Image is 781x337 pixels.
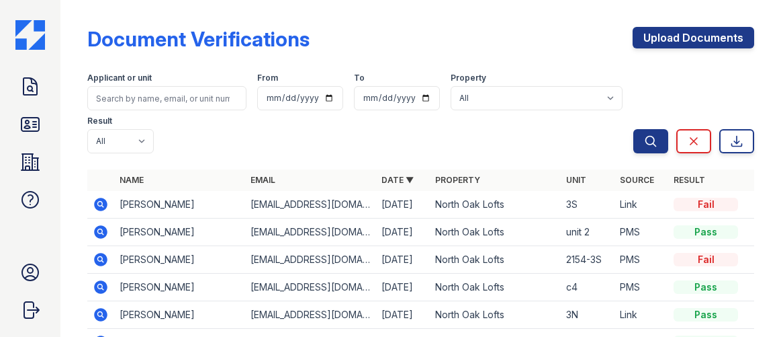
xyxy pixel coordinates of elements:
[620,175,654,185] a: Source
[87,116,112,126] label: Result
[376,191,430,219] td: [DATE]
[674,253,738,266] div: Fail
[430,274,561,301] td: North Oak Lofts
[561,301,614,329] td: 3N
[566,175,586,185] a: Unit
[381,175,414,185] a: Date ▼
[674,225,738,239] div: Pass
[245,301,376,329] td: [EMAIL_ADDRESS][DOMAIN_NAME]
[87,73,152,83] label: Applicant or unit
[561,191,614,219] td: 3S
[674,198,738,211] div: Fail
[120,175,144,185] a: Name
[430,191,561,219] td: North Oak Lofts
[430,219,561,246] td: North Oak Lofts
[561,219,614,246] td: unit 2
[614,301,668,329] td: Link
[614,246,668,274] td: PMS
[245,246,376,274] td: [EMAIL_ADDRESS][DOMAIN_NAME]
[614,219,668,246] td: PMS
[257,73,278,83] label: From
[354,73,365,83] label: To
[376,246,430,274] td: [DATE]
[376,301,430,329] td: [DATE]
[674,280,738,294] div: Pass
[87,86,246,110] input: Search by name, email, or unit number
[674,308,738,322] div: Pass
[114,274,245,301] td: [PERSON_NAME]
[561,246,614,274] td: 2154-3S
[435,175,480,185] a: Property
[430,301,561,329] td: North Oak Lofts
[614,191,668,219] td: Link
[15,20,45,50] img: CE_Icon_Blue-c292c112584629df590d857e76928e9f676e5b41ef8f769ba2f05ee15b207248.png
[451,73,486,83] label: Property
[430,246,561,274] td: North Oak Lofts
[561,274,614,301] td: c4
[114,191,245,219] td: [PERSON_NAME]
[245,219,376,246] td: [EMAIL_ADDRESS][DOMAIN_NAME]
[674,175,705,185] a: Result
[87,27,310,51] div: Document Verifications
[114,219,245,246] td: [PERSON_NAME]
[633,27,754,48] a: Upload Documents
[114,246,245,274] td: [PERSON_NAME]
[614,274,668,301] td: PMS
[245,274,376,301] td: [EMAIL_ADDRESS][DOMAIN_NAME]
[114,301,245,329] td: [PERSON_NAME]
[376,219,430,246] td: [DATE]
[376,274,430,301] td: [DATE]
[250,175,275,185] a: Email
[245,191,376,219] td: [EMAIL_ADDRESS][DOMAIN_NAME]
